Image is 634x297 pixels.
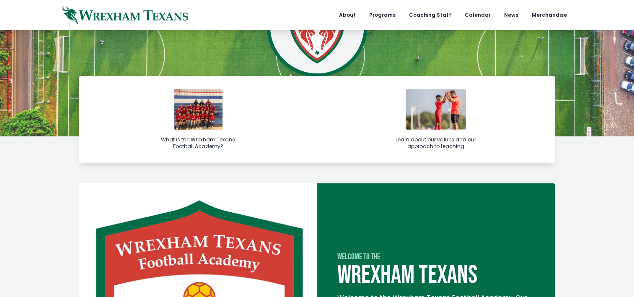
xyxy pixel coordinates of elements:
a: Learn about our values and our approach to teaching [317,76,555,163]
div: Welcome to the [337,251,535,263]
img: img_6398-1731961969.jpg [174,89,223,130]
div: What is the Wrexham Texans Football Academy? [158,136,238,150]
a: What is the Wrexham Texans Football Academy? [79,76,317,163]
div: Learn about our values and our approach to teaching [396,136,476,150]
img: with-player.jpg [406,89,466,130]
div: Wrexham Texans [337,263,535,288]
